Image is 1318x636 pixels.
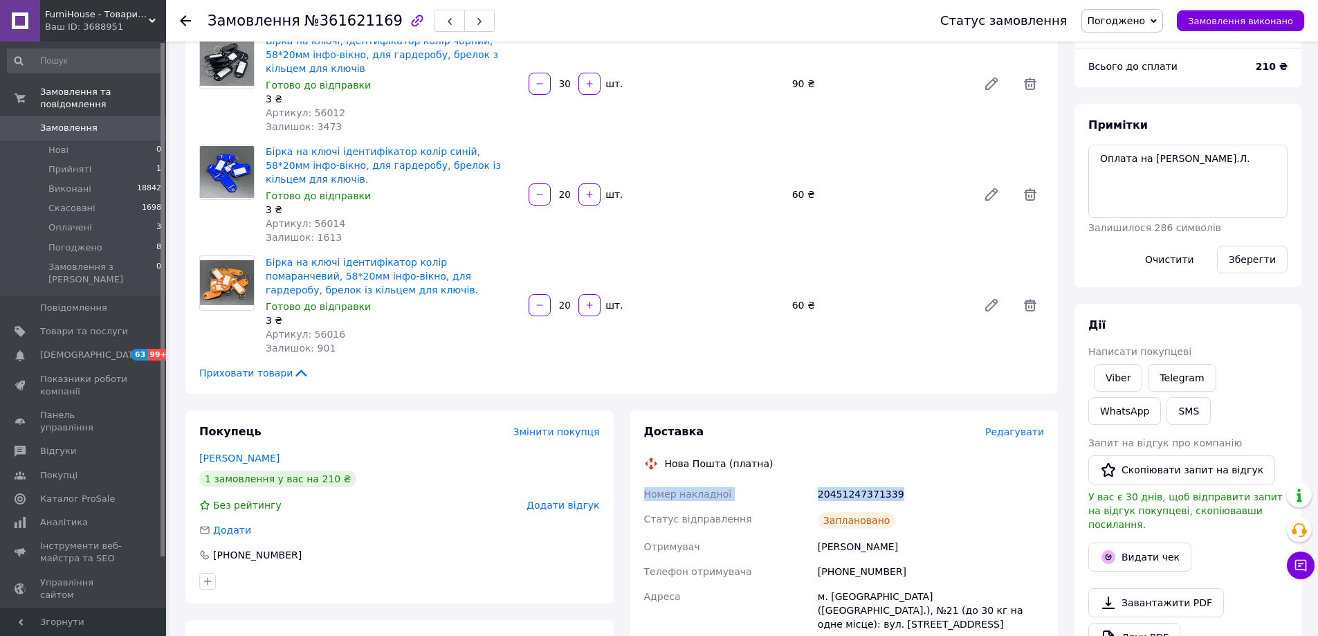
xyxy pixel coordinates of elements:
[815,482,1047,507] div: 20451247371339
[48,183,91,195] span: Виконані
[40,325,128,338] span: Товари та послуги
[199,425,262,438] span: Покупець
[1088,543,1191,572] button: Видати чек
[40,540,128,565] span: Інструменти веб-майстра та SEO
[156,144,161,156] span: 0
[1094,364,1142,392] a: Viber
[1177,10,1304,31] button: Замовлення виконано
[1088,588,1224,617] a: Завантажити PDF
[266,146,501,185] a: Бірка на ключі ідентифікатор колір синій, 58*20мм інфо-вікно, для гардеробу, брелок із кільцем дл...
[1088,491,1283,530] span: У вас є 30 днів, щоб відправити запит на відгук покупцеві, скопіювавши посилання.
[40,409,128,434] span: Панель управління
[40,445,76,457] span: Відгуки
[815,534,1047,559] div: [PERSON_NAME]
[200,37,254,85] img: Бірка на ключі, ідентифікатор колір чорний, 58*20мм інфо-вікно, для гардеробу, брелок з кільцем д...
[787,185,972,204] div: 60 ₴
[266,121,342,132] span: Залишок: 3473
[48,261,156,286] span: Замовлення з [PERSON_NAME]
[1188,16,1293,26] span: Замовлення виконано
[1088,346,1191,357] span: Написати покупцеві
[213,500,282,511] span: Без рейтингу
[602,298,624,312] div: шт.
[266,80,371,91] span: Готово до відправки
[266,92,518,106] div: 3 ₴
[1148,364,1216,392] a: Telegram
[978,181,1005,208] a: Редагувати
[644,566,752,577] span: Телефон отримувача
[131,349,147,361] span: 63
[266,203,518,217] div: 3 ₴
[48,202,95,215] span: Скасовані
[45,8,149,21] span: FurniHouse - Товари для дому та саду
[644,591,681,602] span: Адреса
[266,301,371,312] span: Готово до відправки
[200,146,254,198] img: Бірка на ключі ідентифікатор колір синій, 58*20мм інфо-вікно, для гардеробу, брелок із кільцем дл...
[200,260,254,305] img: Бірка на ключі ідентифікатор колір помаранчевий, 58*20мм інфо-вікно, для гардеробу, брелок із кіл...
[1016,70,1044,98] span: Видалити
[137,183,161,195] span: 18842
[199,366,309,380] span: Приховати товари
[304,12,403,29] span: №361621169
[1088,455,1275,484] button: Скопіювати запит на відгук
[1088,61,1178,72] span: Всього до сплати
[199,471,356,487] div: 1 замовлення у вас на 210 ₴
[48,221,92,234] span: Оплачені
[787,296,972,315] div: 60 ₴
[1088,15,1146,26] span: Погоджено
[156,221,161,234] span: 3
[1088,397,1161,425] a: WhatsApp
[266,329,345,340] span: Артикул: 56016
[40,86,166,111] span: Замовлення та повідомлення
[212,548,303,562] div: [PHONE_NUMBER]
[40,576,128,601] span: Управління сайтом
[40,493,115,505] span: Каталог ProSale
[1088,437,1242,448] span: Запит на відгук про компанію
[644,541,700,552] span: Отримувач
[213,525,251,536] span: Додати
[266,218,345,229] span: Артикул: 56014
[818,512,896,529] div: Заплановано
[40,302,107,314] span: Повідомлення
[40,516,88,529] span: Аналітика
[147,349,170,361] span: 99+
[978,70,1005,98] a: Редагувати
[1256,61,1288,72] b: 210 ₴
[815,559,1047,584] div: [PHONE_NUMBER]
[1088,318,1106,331] span: Дії
[208,12,300,29] span: Замовлення
[266,232,342,243] span: Залишок: 1613
[48,242,102,254] span: Погоджено
[40,469,77,482] span: Покупці
[1088,145,1288,218] textarea: Оплата на [PERSON_NAME].Л.
[156,242,161,254] span: 8
[1133,246,1206,273] button: Очистити
[266,190,371,201] span: Готово до відправки
[513,426,600,437] span: Змінити покупця
[199,453,280,464] a: [PERSON_NAME]
[1217,246,1288,273] button: Зберегти
[1016,291,1044,319] span: Видалити
[45,21,166,33] div: Ваш ID: 3688951
[40,122,98,134] span: Замовлення
[1016,181,1044,208] span: Видалити
[266,343,336,354] span: Залишок: 901
[602,77,624,91] div: шт.
[156,163,161,176] span: 1
[602,188,624,201] div: шт.
[644,489,732,500] span: Номер накладної
[985,426,1044,437] span: Редагувати
[661,457,777,471] div: Нова Пошта (платна)
[266,257,478,296] a: Бірка на ключі ідентифікатор колір помаранчевий, 58*20мм інфо-вікно, для гардеробу, брелок із кіл...
[7,48,163,73] input: Пошук
[527,500,599,511] span: Додати відгук
[40,373,128,398] span: Показники роботи компанії
[978,291,1005,319] a: Редагувати
[266,314,518,327] div: 3 ₴
[644,425,704,438] span: Доставка
[156,261,161,286] span: 0
[1287,552,1315,579] button: Чат з покупцем
[48,144,68,156] span: Нові
[180,14,191,28] div: Повернутися назад
[1088,222,1221,233] span: Залишилося 286 символів
[940,14,1068,28] div: Статус замовлення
